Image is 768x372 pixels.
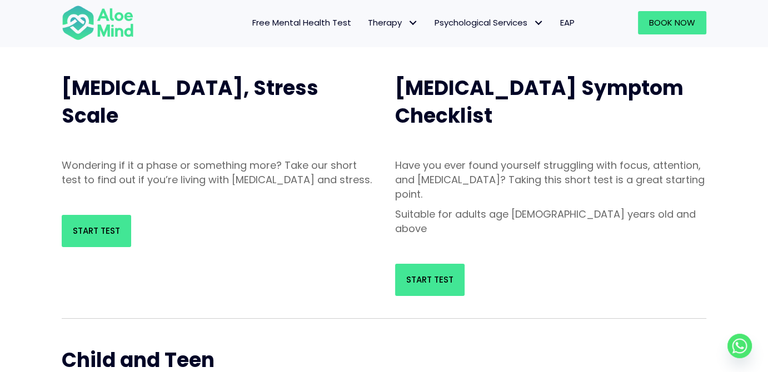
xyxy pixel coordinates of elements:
[395,74,684,130] span: [MEDICAL_DATA] Symptom Checklist
[62,215,131,247] a: Start Test
[426,11,552,34] a: Psychological ServicesPsychological Services: submenu
[62,4,134,41] img: Aloe mind Logo
[148,11,583,34] nav: Menu
[368,17,418,28] span: Therapy
[62,74,318,130] span: [MEDICAL_DATA], Stress Scale
[395,158,706,202] p: Have you ever found yourself struggling with focus, attention, and [MEDICAL_DATA]? Taking this sh...
[360,11,426,34] a: TherapyTherapy: submenu
[395,264,465,296] a: Start Test
[252,17,351,28] span: Free Mental Health Test
[727,334,752,358] a: Whatsapp
[244,11,360,34] a: Free Mental Health Test
[405,15,421,31] span: Therapy: submenu
[395,207,706,236] p: Suitable for adults age [DEMOGRAPHIC_DATA] years old and above
[435,17,543,28] span: Psychological Services
[560,17,575,28] span: EAP
[649,17,695,28] span: Book Now
[73,225,120,237] span: Start Test
[638,11,706,34] a: Book Now
[552,11,583,34] a: EAP
[406,274,453,285] span: Start Test
[62,158,373,187] p: Wondering if it a phase or something more? Take our short test to find out if you’re living with ...
[530,15,546,31] span: Psychological Services: submenu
